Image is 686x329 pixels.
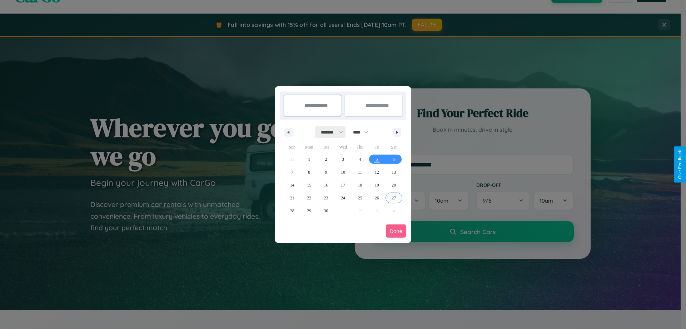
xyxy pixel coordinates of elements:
span: 17 [341,179,345,192]
span: 19 [375,179,379,192]
span: Sun [284,141,300,153]
span: 29 [307,204,311,217]
button: 11 [352,166,368,179]
button: 22 [300,192,317,204]
button: 16 [318,179,334,192]
span: 18 [358,179,362,192]
button: 1 [300,153,317,166]
span: 8 [308,166,310,179]
button: 12 [368,166,385,179]
span: Sat [386,141,402,153]
span: 26 [375,192,379,204]
button: 14 [284,179,300,192]
button: 7 [284,166,300,179]
span: 6 [393,153,395,166]
span: 1 [308,153,310,166]
button: 29 [300,204,317,217]
button: 8 [300,166,317,179]
span: 30 [324,204,328,217]
span: 9 [325,166,327,179]
span: 12 [375,166,379,179]
button: 18 [352,179,368,192]
button: 17 [334,179,351,192]
button: 21 [284,192,300,204]
button: 23 [318,192,334,204]
span: Wed [334,141,351,153]
span: 13 [392,166,396,179]
button: 27 [386,192,402,204]
button: 24 [334,192,351,204]
span: 10 [341,166,345,179]
button: 9 [318,166,334,179]
button: 2 [318,153,334,166]
button: 25 [352,192,368,204]
span: 14 [290,179,294,192]
span: 28 [290,204,294,217]
button: 3 [334,153,351,166]
span: 7 [291,166,293,179]
button: 4 [352,153,368,166]
span: 20 [392,179,396,192]
button: 19 [368,179,385,192]
span: 15 [307,179,311,192]
span: 4 [359,153,361,166]
button: 26 [368,192,385,204]
span: Fri [368,141,385,153]
button: Done [386,224,406,238]
div: Give Feedback [677,150,682,179]
span: 24 [341,192,345,204]
button: 6 [386,153,402,166]
button: 15 [300,179,317,192]
span: 2 [325,153,327,166]
span: 27 [392,192,396,204]
span: 16 [324,179,328,192]
button: 20 [386,179,402,192]
span: 21 [290,192,294,204]
span: Mon [300,141,317,153]
span: Thu [352,141,368,153]
button: 30 [318,204,334,217]
button: 13 [386,166,402,179]
button: 28 [284,204,300,217]
span: 11 [358,166,362,179]
span: 25 [358,192,362,204]
span: 23 [324,192,328,204]
button: 10 [334,166,351,179]
button: 5 [368,153,385,166]
span: 5 [376,153,378,166]
span: Tue [318,141,334,153]
span: 3 [342,153,344,166]
span: 22 [307,192,311,204]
